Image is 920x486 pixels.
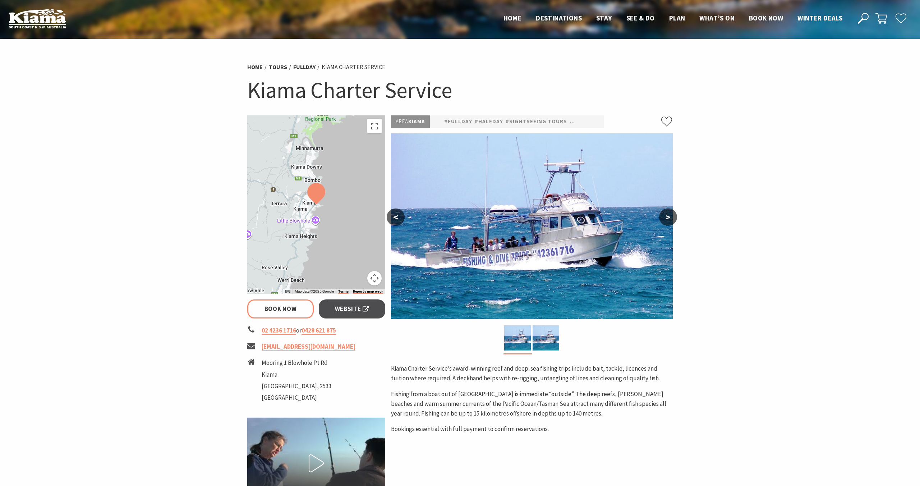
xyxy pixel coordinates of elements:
[596,14,612,22] span: Stay
[247,63,263,71] a: Home
[319,299,385,318] a: Website
[391,364,673,383] p: Kiama Charter Service’s award-winning reef and deep-sea fishing trips include bait, tackle, licen...
[269,63,287,71] a: Tours
[387,208,405,226] button: <
[295,289,334,293] span: Map data ©2025 Google
[249,285,273,294] a: Open this area in Google Maps (opens a new window)
[367,271,382,285] button: Map camera controls
[626,14,655,22] span: See & Do
[262,381,331,391] li: [GEOGRAPHIC_DATA], 2533
[504,325,531,350] img: Fishing charters aboard Kostalota from Kiama
[293,63,316,71] a: fullday
[444,117,472,126] a: #fullday
[659,208,677,226] button: >
[570,117,613,126] a: #Water Tours
[475,117,503,126] a: #halfday
[396,118,408,125] span: Area
[262,370,331,380] li: Kiama
[533,325,559,350] img: Fishing charters aboard Kostalota from Kiama
[391,389,673,419] p: Fishing from a boat out of [GEOGRAPHIC_DATA] is immediate “outside”. The deep reefs, [PERSON_NAME...
[338,289,349,294] a: Terms (opens in new tab)
[367,119,382,133] button: Toggle fullscreen view
[503,14,522,22] span: Home
[247,326,385,335] li: or
[506,117,567,126] a: #Sightseeing Tours
[335,304,369,314] span: Website
[285,289,290,294] button: Keyboard shortcuts
[353,289,383,294] a: Report a map error
[669,14,685,22] span: Plan
[391,115,430,128] p: Kiama
[247,299,314,318] a: Book Now
[262,393,331,403] li: [GEOGRAPHIC_DATA]
[391,424,673,434] p: Bookings essential with full payment to confirm reservations.
[699,14,735,22] span: What’s On
[249,285,273,294] img: Google
[496,13,850,24] nav: Main Menu
[749,14,783,22] span: Book now
[262,358,331,368] li: Mooring 1 Blowhole Pt Rd
[536,14,582,22] span: Destinations
[322,63,385,72] li: Kiama Charter Service
[797,14,842,22] span: Winter Deals
[9,9,66,28] img: Kiama Logo
[391,133,673,319] img: Fishing charters aboard Kostalota from Kiama
[262,326,296,335] a: 02 4236 1716
[302,326,336,335] a: 0428 621 875
[262,343,355,351] a: [EMAIL_ADDRESS][DOMAIN_NAME]
[247,75,673,105] h1: Kiama Charter Service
